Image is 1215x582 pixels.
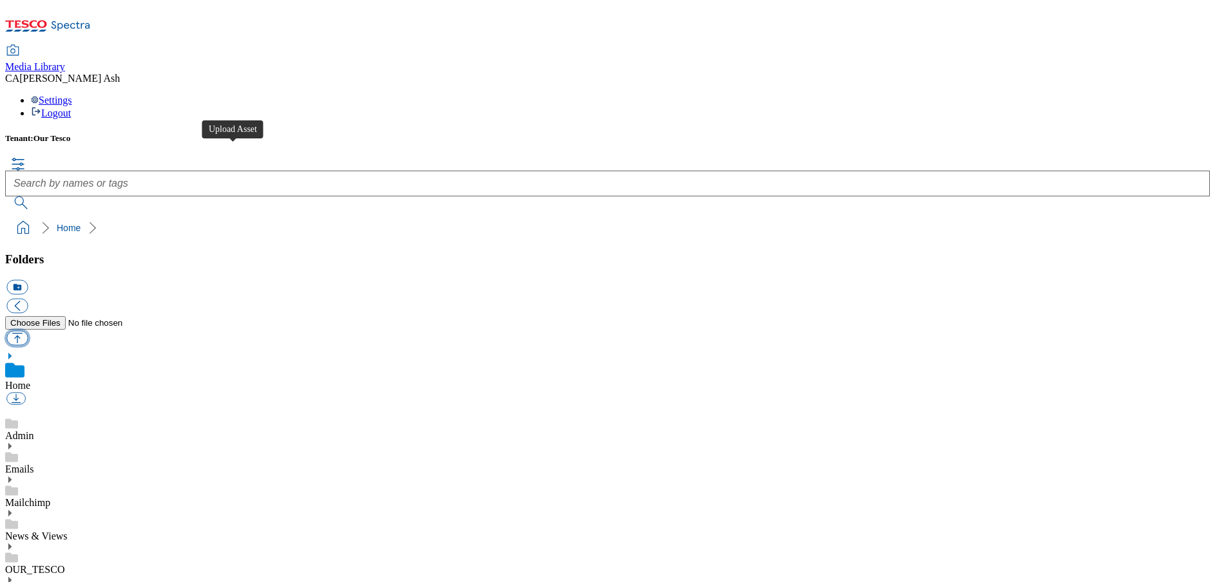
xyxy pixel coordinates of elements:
a: Admin [5,430,33,441]
a: Home [57,223,81,233]
a: Mailchimp [5,497,50,508]
span: CA [5,73,19,84]
span: Our Tesco [33,133,71,143]
span: [PERSON_NAME] Ash [19,73,120,84]
a: Home [5,380,30,391]
a: home [13,218,33,238]
span: Media Library [5,61,65,72]
h3: Folders [5,252,1210,267]
a: OUR_TESCO [5,564,64,575]
a: Emails [5,464,33,474]
nav: breadcrumb [5,216,1210,240]
input: Search by names or tags [5,171,1210,196]
a: Media Library [5,46,65,73]
a: News & Views [5,530,68,541]
a: Settings [31,95,72,106]
a: Logout [31,108,71,118]
h5: Tenant: [5,133,1210,144]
